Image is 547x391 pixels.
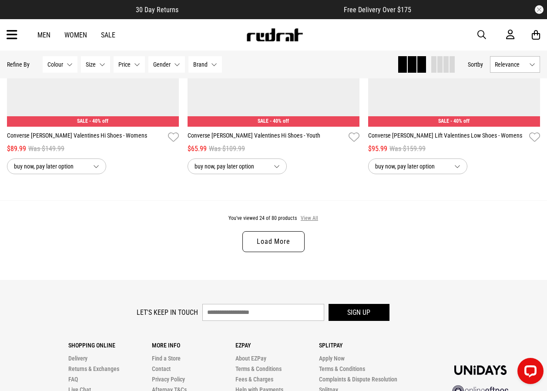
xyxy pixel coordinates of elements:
button: Gender [148,56,185,73]
span: You've viewed 24 of 80 products [228,215,297,221]
button: Colour [43,56,77,73]
span: Was $149.99 [28,144,64,154]
button: buy now, pay later option [368,158,467,174]
span: buy now, pay later option [375,161,447,172]
span: by [477,61,483,68]
iframe: LiveChat chat widget [510,354,547,391]
span: $95.99 [368,144,387,154]
span: SALE [77,118,88,124]
button: Size [81,56,110,73]
p: Shopping Online [68,342,152,349]
span: - 40% off [270,118,289,124]
span: buy now, pay later option [14,161,86,172]
p: Ezpay [235,342,319,349]
label: Let's keep in touch [137,308,198,317]
a: FAQ [68,376,78,383]
button: Brand [188,56,222,73]
a: Delivery [68,355,87,362]
span: $65.99 [188,144,207,154]
span: 30 Day Returns [136,6,178,14]
span: - 40% off [450,118,470,124]
a: Converse [PERSON_NAME] Valentines Hi Shoes - Youth [188,131,345,144]
span: Free Delivery Over $175 [344,6,411,14]
a: Converse [PERSON_NAME] Valentines Hi Shoes - Womens [7,131,164,144]
button: Sortby [468,59,483,70]
button: View All [300,215,319,222]
a: Sale [101,31,115,39]
span: Brand [193,61,208,68]
a: Load More [242,231,304,252]
a: Converse [PERSON_NAME] Lift Valentines Low Shoes - Womens [368,131,526,144]
a: Terms & Conditions [235,365,282,372]
a: Returns & Exchanges [68,365,119,372]
span: Gender [153,61,171,68]
span: SALE [438,118,449,124]
span: - 40% off [89,118,108,124]
span: Colour [47,61,63,68]
span: SALE [258,118,268,124]
span: Price [118,61,131,68]
a: Contact [152,365,171,372]
button: Relevance [490,56,540,73]
button: buy now, pay later option [188,158,287,174]
a: Apply Now [319,355,345,362]
p: More Info [152,342,235,349]
p: Splitpay [319,342,403,349]
img: Redrat logo [246,28,303,41]
button: Sign up [329,304,389,321]
span: $89.99 [7,144,26,154]
a: Complaints & Dispute Resolution [319,376,397,383]
span: buy now, pay later option [195,161,267,172]
button: Price [114,56,145,73]
a: Find a Store [152,355,181,362]
iframe: Customer reviews powered by Trustpilot [196,5,326,14]
a: Men [37,31,50,39]
a: Privacy Policy [152,376,185,383]
p: Refine By [7,61,30,68]
a: Women [64,31,87,39]
span: Was $159.99 [389,144,426,154]
span: Relevance [495,61,526,68]
img: Unidays [454,365,507,375]
span: Was $109.99 [209,144,245,154]
span: Size [86,61,96,68]
a: Fees & Charges [235,376,273,383]
a: About EZPay [235,355,266,362]
a: Terms & Conditions [319,365,365,372]
button: buy now, pay later option [7,158,106,174]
